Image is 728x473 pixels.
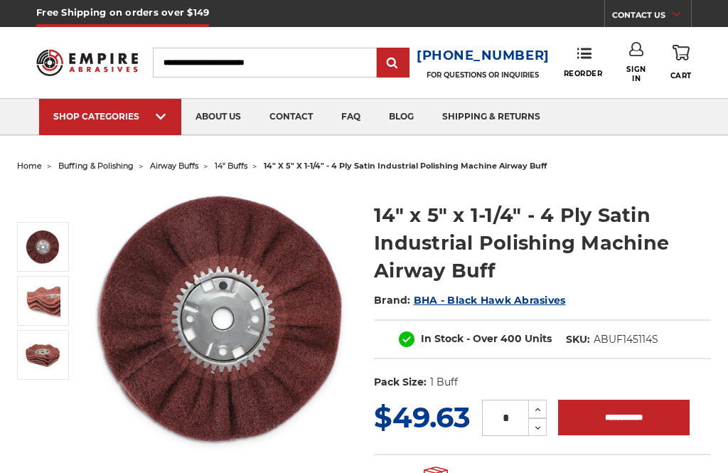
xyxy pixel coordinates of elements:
a: home [17,161,42,171]
div: SHOP CATEGORIES [53,111,167,122]
span: Units [525,332,552,345]
a: faq [327,99,375,135]
img: 14" x 5" x 1-1/4" - 4 Ply Satin Industrial Polishing Machine Airway Buff [25,283,60,319]
span: - Over [466,332,498,345]
span: Reorder [564,69,603,78]
dt: Pack Size: [374,375,427,390]
a: buffing & polishing [58,161,134,171]
span: $49.63 [374,400,471,435]
span: Cart [670,71,692,80]
span: Sign In [621,65,651,83]
a: about us [181,99,255,135]
a: airway buffs [150,161,198,171]
a: 14" buffs [215,161,247,171]
img: 14 inch satin surface prep airway buffing wheel [25,229,60,265]
a: shipping & returns [428,99,555,135]
dt: SKU: [566,332,590,347]
a: Cart [670,42,692,83]
a: BHA - Black Hawk Abrasives [414,294,566,307]
dd: 1 Buff [430,375,458,390]
input: Submit [379,49,407,78]
a: Reorder [564,47,603,78]
span: 400 [500,332,522,345]
dd: ABUF145114S [594,332,658,347]
a: blog [375,99,428,135]
p: FOR QUESTIONS OR INQUIRIES [417,70,550,80]
span: 14" x 5" x 1-1/4" - 4 ply satin industrial polishing machine airway buff [264,161,547,171]
img: satin non woven 14 inch airway buff [25,337,60,373]
span: In Stock [421,332,464,345]
img: Empire Abrasives [36,43,137,83]
a: CONTACT US [612,7,691,27]
h1: 14" x 5" x 1-1/4" - 4 Ply Satin Industrial Polishing Machine Airway Buff [374,201,711,285]
a: contact [255,99,327,135]
img: 14 inch satin surface prep airway buffing wheel [89,186,354,452]
a: [PHONE_NUMBER] [417,46,550,66]
span: Brand: [374,294,411,307]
